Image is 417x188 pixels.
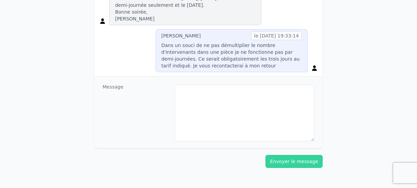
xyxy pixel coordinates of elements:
[161,42,302,69] p: Dans un souci de ne pas démultiplier le nombre d'intervenants dans une pièce je ne fonctionne pas...
[161,32,201,39] div: [PERSON_NAME]
[266,155,323,168] button: Envoyer le message
[103,83,169,141] dt: Message
[251,31,302,40] span: le [DATE] 19:33:14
